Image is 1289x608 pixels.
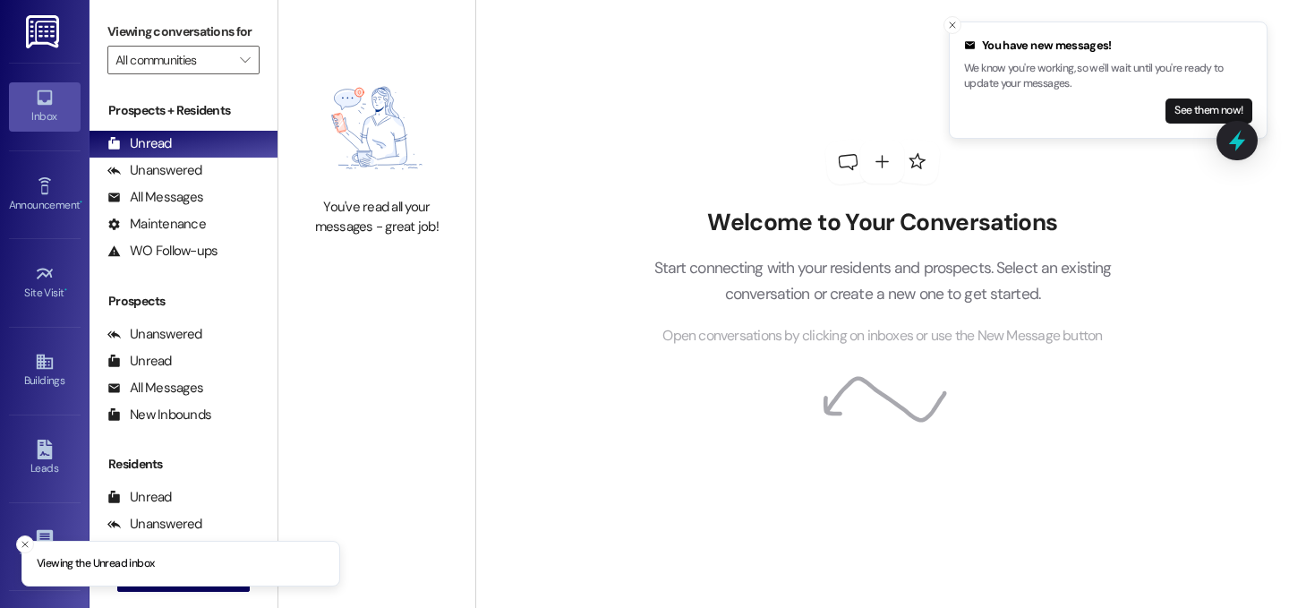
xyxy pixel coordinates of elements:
img: ResiDesk Logo [26,15,63,48]
input: All communities [115,46,231,74]
a: Inbox [9,82,81,131]
p: Viewing the Unread inbox [37,556,154,572]
p: We know you're working, so we'll wait until you're ready to update your messages. [964,61,1252,92]
div: All Messages [107,379,203,398]
div: You've read all your messages - great job! [298,198,456,236]
div: Prospects + Residents [90,101,277,120]
a: Site Visit • [9,259,81,307]
img: empty-state [298,67,456,189]
div: New Inbounds [107,406,211,424]
a: Templates • [9,523,81,571]
button: See them now! [1165,98,1252,124]
div: Maintenance [107,215,206,234]
div: Unread [107,488,172,507]
div: All Messages [107,188,203,207]
span: • [80,196,82,209]
button: Close toast [16,535,34,553]
span: • [64,284,67,296]
a: Buildings [9,347,81,395]
label: Viewing conversations for [107,18,260,46]
div: Residents [90,455,277,474]
div: WO Follow-ups [107,242,218,261]
p: Start connecting with your residents and prospects. Select an existing conversation or create a n... [627,255,1139,306]
button: Close toast [943,16,961,34]
div: Unanswered [107,325,202,344]
div: Unanswered [107,515,202,534]
h2: Welcome to Your Conversations [627,209,1139,237]
a: Leads [9,434,81,483]
div: Unanswered [107,161,202,180]
div: You have new messages! [964,37,1252,55]
i:  [240,53,250,67]
div: Unread [107,134,172,153]
div: Prospects [90,292,277,311]
div: Unread [107,352,172,371]
span: Open conversations by clicking on inboxes or use the New Message button [662,325,1102,347]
